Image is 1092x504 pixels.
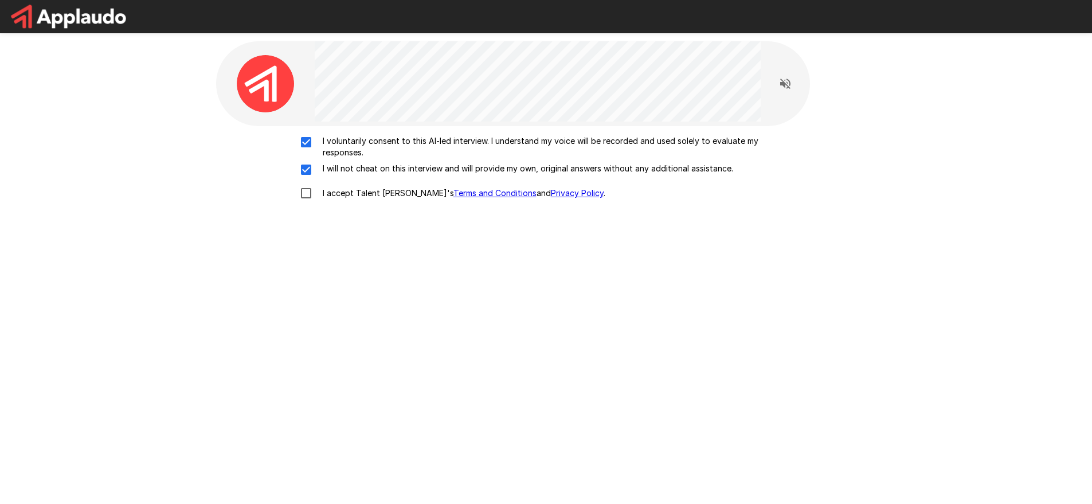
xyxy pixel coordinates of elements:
[453,188,537,198] a: Terms and Conditions
[318,187,605,199] p: I accept Talent [PERSON_NAME]'s and .
[318,135,799,158] p: I voluntarily consent to this AI-led interview. I understand my voice will be recorded and used s...
[774,72,797,95] button: Read questions aloud
[318,163,733,174] p: I will not cheat on this interview and will provide my own, original answers without any addition...
[237,55,294,112] img: applaudo_avatar.png
[551,188,604,198] a: Privacy Policy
